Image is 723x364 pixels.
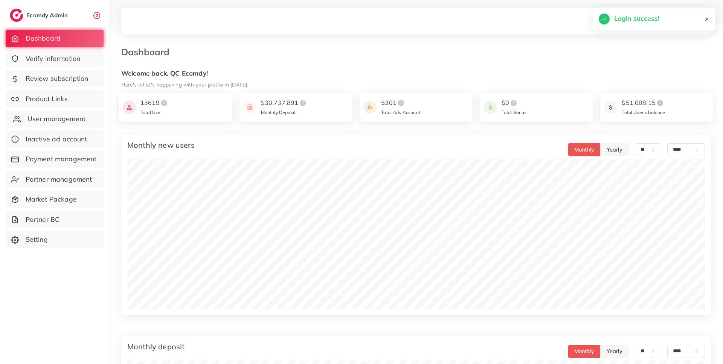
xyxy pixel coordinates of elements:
a: Market Package [6,191,104,208]
span: Inactive ad account [26,134,87,144]
a: Verify information [6,50,104,67]
a: Dashboard [6,30,104,47]
span: Dashboard [26,33,61,43]
img: logo [298,99,307,108]
h3: Dashboard [121,47,175,58]
img: logo [397,99,406,108]
img: icon payment [604,99,617,116]
span: Total User’s balance [622,109,665,115]
div: $51,008.15 [622,99,665,108]
img: logo [160,99,169,108]
div: $30,737.891 [261,99,308,108]
a: Partner management [6,171,104,188]
div: 5301 [381,99,420,108]
h4: Monthly new users [127,141,195,150]
img: logo [509,99,518,108]
img: icon payment [484,99,497,116]
span: Total Bonus [502,109,527,115]
div: 13619 [140,99,169,108]
button: Yearly [600,345,629,358]
a: Review subscription [6,70,104,87]
button: Monthly [568,345,601,358]
span: User management [27,114,85,124]
span: Market Package [26,194,77,204]
h4: Monthly deposit [127,342,185,351]
div: $0 [502,99,527,108]
small: Here's what's happening with your platform [DATE]. [121,81,248,88]
img: logo [10,9,23,22]
h2: Ecomdy Admin [26,12,70,19]
button: Yearly [600,143,629,156]
h5: Welcome back, QC Ecomdy! [121,70,711,77]
a: Product Links [6,90,104,108]
span: Product Links [26,94,68,104]
span: Total User [140,109,162,115]
span: Monthly Deposit [261,109,296,115]
a: User management [6,110,104,127]
span: Setting [26,235,48,244]
a: Payment management [6,150,104,168]
img: logo [656,99,665,108]
button: Monthly [568,143,601,156]
span: Partner management [26,174,92,184]
a: Setting [6,231,104,248]
span: Partner BC [26,215,60,224]
img: icon payment [363,99,377,116]
img: icon payment [123,99,136,116]
img: icon payment [243,99,256,116]
span: Review subscription [26,74,88,83]
span: Payment management [26,154,97,164]
h5: Login success! [614,14,659,23]
span: Total Ads Account [381,109,420,115]
a: Partner BC [6,211,104,228]
a: Inactive ad account [6,130,104,148]
span: Verify information [26,54,81,64]
a: logoEcomdy Admin [10,9,70,22]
